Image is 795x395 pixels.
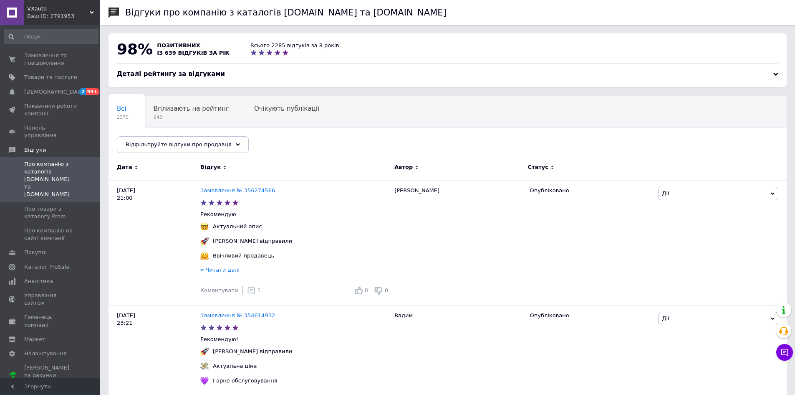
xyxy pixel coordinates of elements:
span: Опубліковані без комен... [117,137,202,144]
div: Читати далі [200,266,390,276]
a: Замовлення № 356274566 [200,187,275,194]
button: Чат з покупцем [776,344,793,361]
div: [DATE] 21:00 [109,180,200,305]
img: :hugging_face: [200,252,209,260]
span: Про товари з каталогу Prom [24,205,77,220]
span: Налаштування [24,350,67,357]
span: Маркет [24,336,45,343]
span: Товари та послуги [24,74,77,81]
span: Очікують публікації [254,105,319,112]
span: 99+ [86,88,100,95]
div: Деталі рейтингу за відгуками [117,70,778,79]
div: Коментувати [200,287,238,294]
p: Рекомендую [200,211,390,218]
p: Рекомендую! [200,336,390,343]
span: Управління сайтом [24,292,77,307]
span: 0 [385,287,388,293]
img: :rocket: [200,347,209,356]
span: Гаманець компанії [24,313,77,329]
span: 0 [365,287,368,293]
span: Деталі рейтингу за відгуками [117,70,225,78]
span: Дії [662,315,669,321]
div: Всього 2285 відгуків за 8 років [250,42,339,49]
div: Актуальний опис [211,223,264,230]
div: Опубліковано [530,312,652,319]
span: 2 [79,88,86,95]
span: Про компанію на сайті компанії [24,227,77,242]
span: Відгуки [24,146,46,154]
img: :nerd_face: [200,222,209,231]
a: Замовлення № 354614932 [200,312,275,319]
span: 643 [154,114,229,120]
div: Опубліковано [530,187,652,194]
span: Читати далі [205,267,240,273]
input: Пошук [4,29,98,44]
span: Аналітика [24,278,53,285]
img: :money_with_wings: [200,362,209,370]
span: Дата [117,163,132,171]
span: Дії [662,190,669,196]
span: Показники роботи компанії [24,102,77,117]
div: Актуальна ціна [211,362,259,370]
span: Всі [117,105,126,112]
span: Коментувати [200,287,238,293]
span: позитивних [157,42,200,48]
div: 1 [247,286,261,295]
span: Замовлення та повідомлення [24,52,77,67]
span: Про компанію з каталогів [DOMAIN_NAME] та [DOMAIN_NAME] [24,161,77,199]
div: [PERSON_NAME] [390,180,525,305]
div: Гарне обслуговування [211,377,279,385]
img: :rocket: [200,237,209,245]
span: із 639 відгуків за рік [157,50,230,56]
div: Опубліковані без коментаря [109,128,218,160]
span: Каталог ProSale [24,263,69,271]
span: Автор [394,163,413,171]
div: [PERSON_NAME] відправили [211,348,294,355]
h1: Відгуки про компанію з каталогів [DOMAIN_NAME] та [DOMAIN_NAME] [125,8,447,18]
span: VXauto [27,5,90,13]
div: [PERSON_NAME] відправили [211,237,294,245]
img: :purple_heart: [200,377,209,385]
span: Покупці [24,249,47,256]
span: Статус [527,163,548,171]
span: Впливають на рейтинг [154,105,229,112]
span: [PERSON_NAME] та рахунки [24,364,77,387]
span: 2370 [117,114,129,120]
span: Відфільтруйте відгуки про продавця [126,141,232,148]
span: 98% [117,41,153,58]
span: Панель управління [24,124,77,139]
span: [DEMOGRAPHIC_DATA] [24,88,86,96]
span: 1 [257,287,261,293]
span: Відгук [200,163,221,171]
div: Ваш ID: 2791953 [27,13,100,20]
div: Ввічливий продавець [211,252,276,260]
